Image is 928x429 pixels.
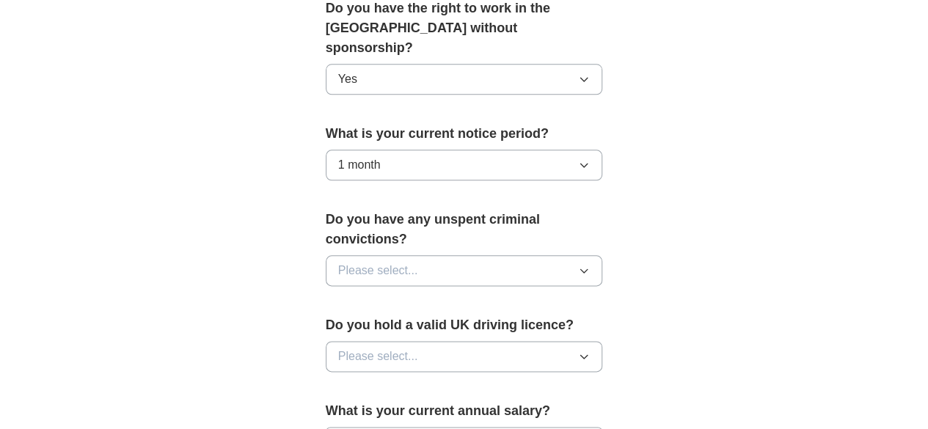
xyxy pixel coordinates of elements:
label: What is your current notice period? [326,124,603,144]
span: 1 month [338,156,381,174]
button: Please select... [326,341,603,372]
span: Please select... [338,262,418,279]
span: Yes [338,70,357,88]
span: Please select... [338,348,418,365]
label: What is your current annual salary? [326,401,603,421]
label: Do you have any unspent criminal convictions? [326,210,603,249]
button: Yes [326,64,603,95]
label: Do you hold a valid UK driving licence? [326,315,603,335]
button: 1 month [326,150,603,180]
button: Please select... [326,255,603,286]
